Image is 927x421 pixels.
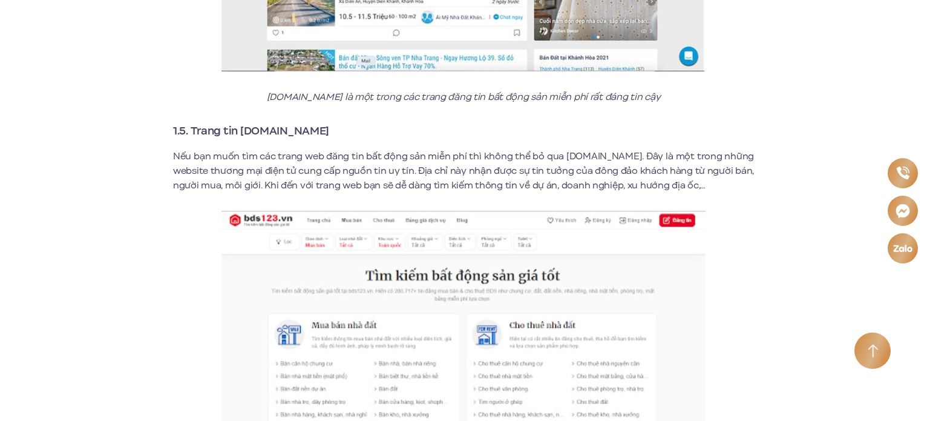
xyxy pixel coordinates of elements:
img: Zalo icon [893,243,913,253]
img: Arrow icon [868,344,878,358]
em: [DOMAIN_NAME] là một trong các trang đăng tin bất động sản miễn phí rất đáng tin cậy [267,90,660,104]
img: Messenger icon [894,202,911,219]
p: Nếu bạn muốn tìm các trang web đăng tin bất động sản miễn phí thì không thể bỏ qua [DOMAIN_NAME].... [173,149,754,193]
strong: 1.5. Trang tin [DOMAIN_NAME] [173,123,329,139]
img: Phone icon [896,166,910,181]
